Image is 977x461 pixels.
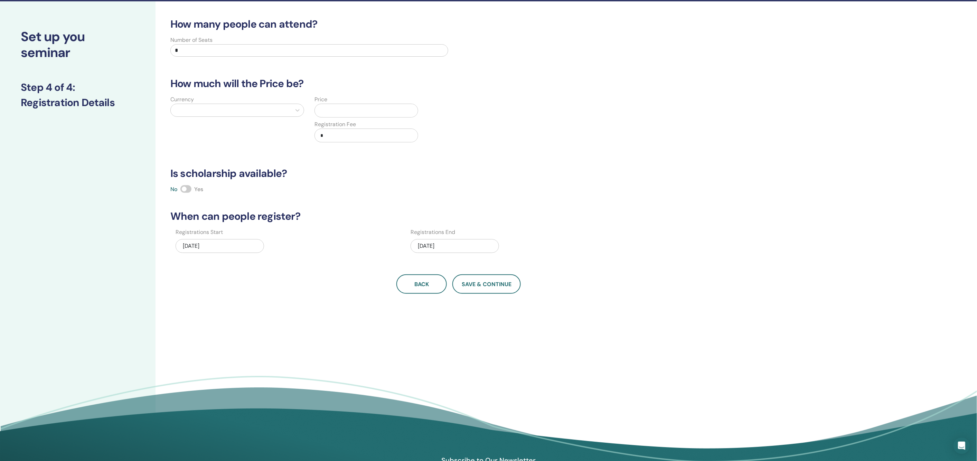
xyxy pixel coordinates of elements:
label: Number of Seats [170,36,213,44]
span: No [170,186,178,193]
h3: Step 4 of 4 : [21,81,135,94]
h3: How many people can attend? [166,18,751,30]
button: Back [396,274,447,294]
span: Save & Continue [462,281,511,288]
h3: Registration Details [21,96,135,109]
label: Registration Fee [314,120,356,129]
div: [DATE] [411,239,499,253]
h3: How much will the Price be? [166,77,751,90]
label: Currency [170,95,194,104]
button: Save & Continue [452,274,521,294]
label: Registrations Start [176,228,223,236]
h2: Set up you seminar [21,29,135,60]
div: [DATE] [176,239,264,253]
label: Registrations End [411,228,455,236]
span: Back [414,281,429,288]
h3: Is scholarship available? [166,167,751,180]
span: Yes [194,186,203,193]
label: Price [314,95,327,104]
div: Open Intercom Messenger [953,438,970,454]
h3: When can people register? [166,210,751,223]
